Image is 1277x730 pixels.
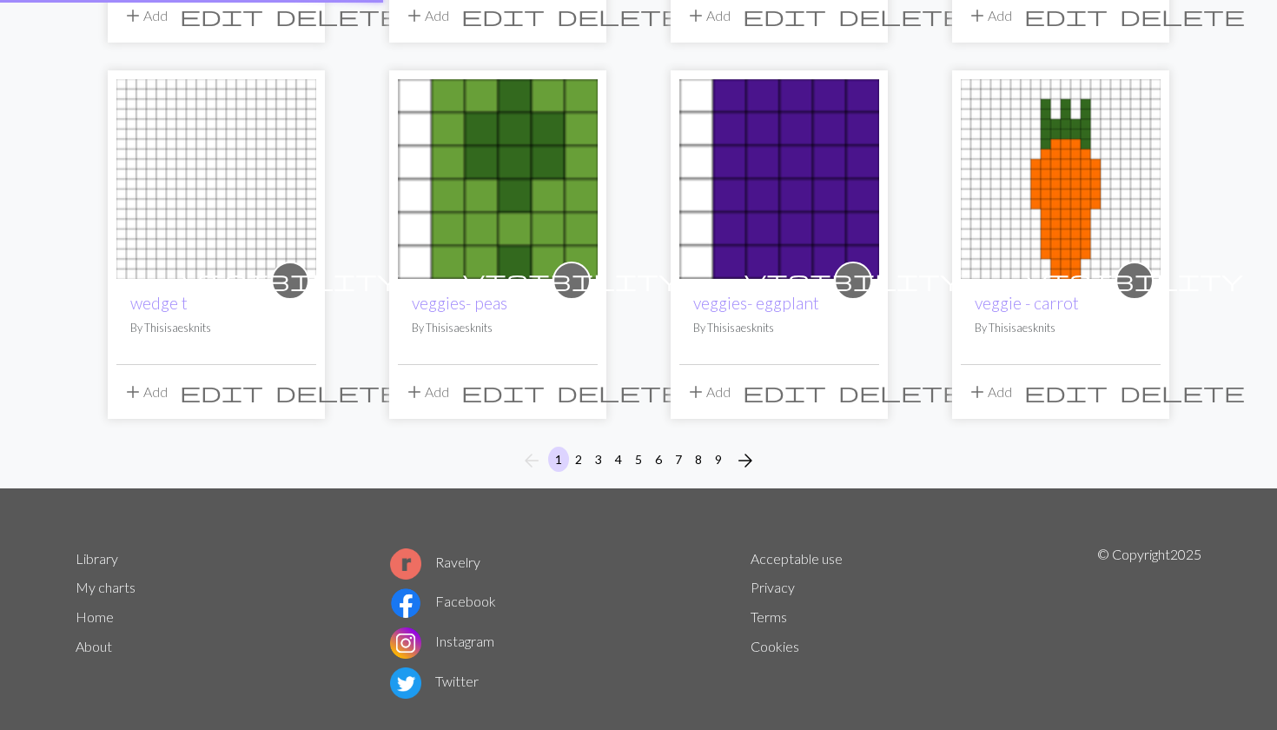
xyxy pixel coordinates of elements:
[180,382,263,402] i: Edit
[390,667,421,699] img: Twitter logo
[737,375,832,408] button: Edit
[557,3,682,28] span: delete
[404,380,425,404] span: add
[751,638,799,654] a: Cookies
[961,79,1161,279] img: veggie - carrot
[76,638,112,654] a: About
[461,3,545,28] span: edit
[728,447,763,474] button: Next
[390,554,480,570] a: Ravelry
[751,608,787,625] a: Terms
[130,293,188,313] a: wedge t
[1024,382,1108,402] i: Edit
[1026,267,1243,294] span: visibility
[648,447,669,472] button: 6
[404,3,425,28] span: add
[463,267,680,294] span: visibility
[398,375,455,408] button: Add
[1026,263,1243,298] i: private
[688,447,709,472] button: 8
[751,579,795,595] a: Privacy
[130,320,302,336] p: By Thisisaesknits
[838,3,963,28] span: delete
[180,3,263,28] span: edit
[743,382,826,402] i: Edit
[735,450,756,471] i: Next
[116,375,174,408] button: Add
[743,3,826,28] span: edit
[1018,375,1114,408] button: Edit
[744,267,962,294] span: visibility
[76,550,118,567] a: Library
[961,375,1018,408] button: Add
[744,263,962,298] i: private
[275,380,400,404] span: delete
[751,550,843,567] a: Acceptable use
[693,293,819,313] a: veggies- eggplant
[116,79,316,279] img: wedge t
[461,382,545,402] i: Edit
[182,263,399,298] i: private
[735,448,756,473] span: arrow_forward
[463,263,680,298] i: private
[390,587,421,619] img: Facebook logo
[390,548,421,580] img: Ravelry logo
[412,320,584,336] p: By Thisisaesknits
[174,375,269,408] button: Edit
[838,380,963,404] span: delete
[412,293,507,313] a: veggies- peas
[685,380,706,404] span: add
[275,3,400,28] span: delete
[679,79,879,279] img: veggies- eggplant
[568,447,589,472] button: 2
[628,447,649,472] button: 5
[743,5,826,26] i: Edit
[116,169,316,185] a: wedge t
[708,447,729,472] button: 9
[668,447,689,472] button: 7
[1024,5,1108,26] i: Edit
[390,593,496,609] a: Facebook
[967,3,988,28] span: add
[961,169,1161,185] a: veggie - carrot
[1114,375,1251,408] button: Delete
[390,627,421,659] img: Instagram logo
[1120,3,1245,28] span: delete
[693,320,865,336] p: By Thisisaesknits
[122,380,143,404] span: add
[390,673,479,689] a: Twitter
[461,5,545,26] i: Edit
[269,375,407,408] button: Delete
[398,79,598,279] img: veggies- peas
[461,380,545,404] span: edit
[76,579,136,595] a: My charts
[608,447,629,472] button: 4
[390,633,494,649] a: Instagram
[551,375,688,408] button: Delete
[548,447,569,472] button: 1
[832,375,969,408] button: Delete
[679,169,879,185] a: veggies- eggplant
[76,608,114,625] a: Home
[685,3,706,28] span: add
[588,447,609,472] button: 3
[182,267,399,294] span: visibility
[967,380,988,404] span: add
[975,293,1079,313] a: veggie - carrot
[398,169,598,185] a: veggies- peas
[1120,380,1245,404] span: delete
[1024,3,1108,28] span: edit
[1024,380,1108,404] span: edit
[975,320,1147,336] p: By Thisisaesknits
[557,380,682,404] span: delete
[180,380,263,404] span: edit
[743,380,826,404] span: edit
[455,375,551,408] button: Edit
[679,375,737,408] button: Add
[180,5,263,26] i: Edit
[514,447,763,474] nav: Page navigation
[1097,544,1201,702] p: © Copyright 2025
[122,3,143,28] span: add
